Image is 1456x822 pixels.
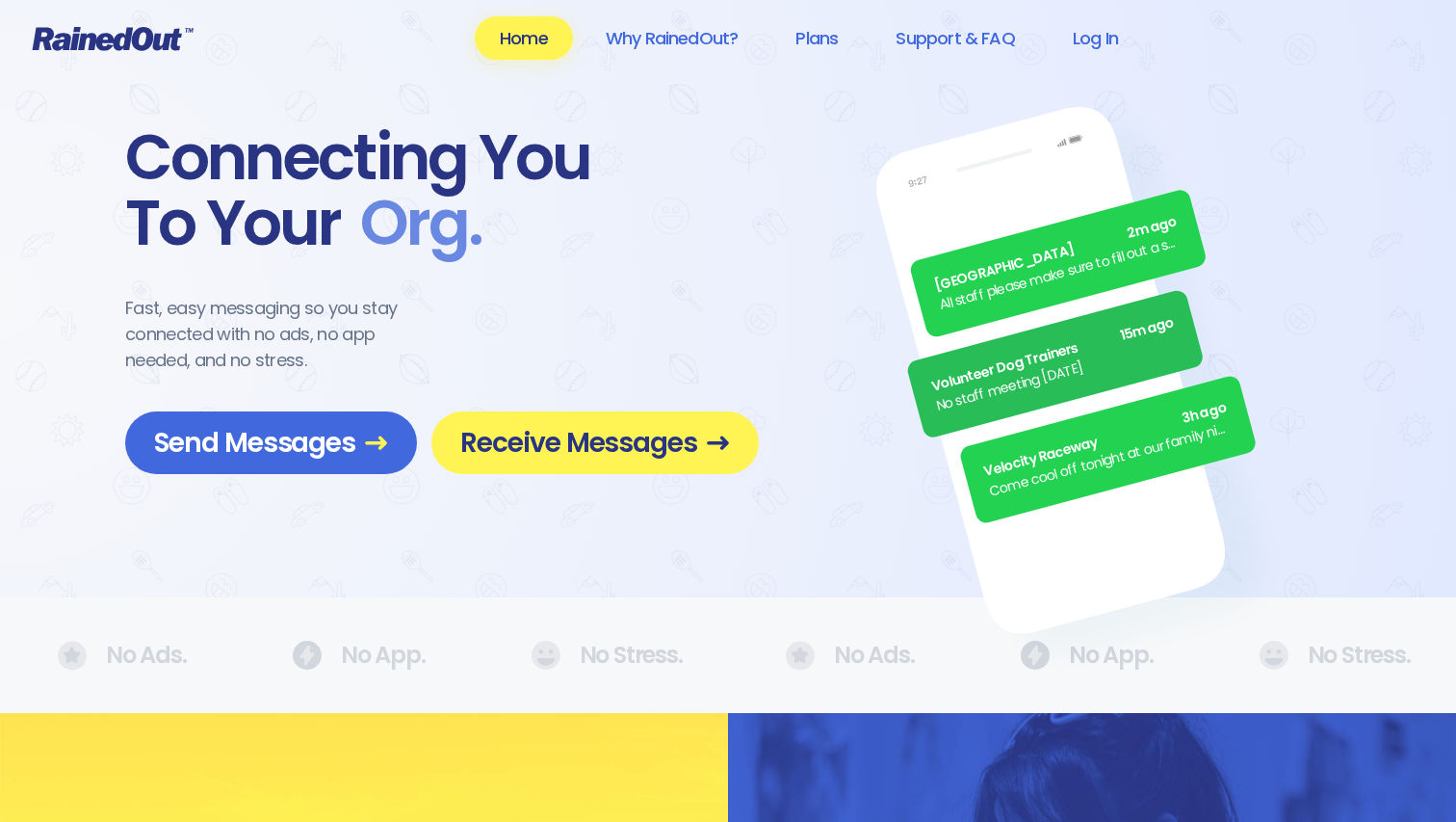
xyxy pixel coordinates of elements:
[1118,312,1176,346] span: 15m ago
[125,295,433,373] div: Fast, easy messaging so you stay connected with no ads, no app needed, and no stress.
[292,641,415,670] div: No App.
[1048,16,1143,60] a: Log In
[125,411,417,474] a: Send Messages
[1126,212,1180,245] span: 2m ago
[937,231,1184,316] div: All staff please make sure to fill out a separate timesheet for the all staff meetings.
[154,426,388,460] span: Send Messages
[460,426,730,460] span: Receive Messages
[982,398,1230,483] div: Velocity Raceway
[1259,641,1288,670] img: No Ads.
[1259,641,1398,670] div: No Stress.
[934,331,1182,416] div: No staff meeting [DATE]
[1180,398,1229,430] span: 3h ago
[786,641,815,671] img: No Ads.
[1020,641,1143,670] div: No App.
[987,417,1235,502] div: Come cool off tonight at our family night BBQ/cruise. All you can eat food and drinks included! O...
[431,411,759,474] a: Receive Messages
[341,191,481,256] span: Org .
[125,125,759,256] div: Connecting You To Your
[770,16,863,60] a: Plans
[292,641,322,670] img: No Ads.
[531,641,670,670] div: No Stress.
[871,16,1039,60] a: Support & FAQ
[58,641,176,671] div: No Ads.
[531,641,560,670] img: No Ads.
[929,312,1177,397] div: Volunteer Dog Trainers
[1020,641,1050,670] img: No Ads.
[932,212,1180,297] div: [GEOGRAPHIC_DATA]
[786,641,904,671] div: No Ads.
[581,16,764,60] a: Why RainedOut?
[58,641,87,671] img: No Ads.
[475,16,573,60] a: Home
